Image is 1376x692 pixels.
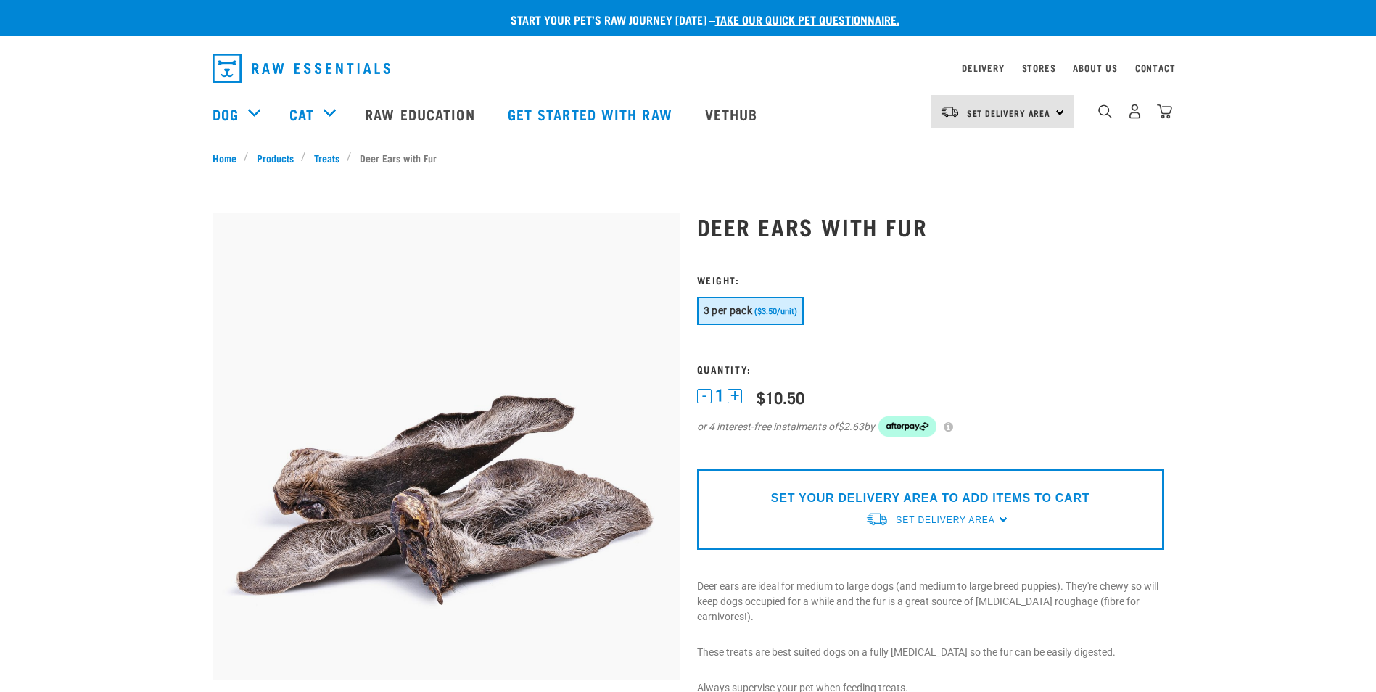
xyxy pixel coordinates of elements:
h1: Deer Ears with Fur [697,213,1164,239]
a: take our quick pet questionnaire. [715,16,899,22]
a: Get started with Raw [493,85,691,143]
a: Raw Education [350,85,493,143]
img: Afterpay [878,416,936,437]
nav: breadcrumbs [213,150,1164,165]
h3: Weight: [697,274,1164,285]
button: + [728,389,742,403]
button: 3 per pack ($3.50/unit) [697,297,804,325]
p: These treats are best suited dogs on a fully [MEDICAL_DATA] so the fur can be easily digested. [697,645,1164,660]
a: Stores [1022,65,1056,70]
img: van-moving.png [940,105,960,118]
div: or 4 interest-free instalments of by [697,416,1164,437]
a: Dog [213,103,239,125]
a: Cat [289,103,314,125]
img: home-icon-1@2x.png [1098,104,1112,118]
p: Deer ears are ideal for medium to large dogs (and medium to large breed puppies). They're chewy s... [697,579,1164,625]
a: About Us [1073,65,1117,70]
div: $10.50 [757,388,804,406]
span: ($3.50/unit) [754,307,797,316]
img: Pile Of Furry Deer Ears For Pets [213,213,680,680]
a: Treats [306,150,347,165]
p: SET YOUR DELIVERY AREA TO ADD ITEMS TO CART [771,490,1089,507]
a: Home [213,150,244,165]
a: Vethub [691,85,776,143]
span: 1 [715,388,724,403]
span: Set Delivery Area [896,515,994,525]
a: Contact [1135,65,1176,70]
span: $2.63 [838,419,864,434]
h3: Quantity: [697,363,1164,374]
img: Raw Essentials Logo [213,54,390,83]
span: Set Delivery Area [967,110,1051,115]
img: van-moving.png [865,511,889,527]
button: - [697,389,712,403]
a: Delivery [962,65,1004,70]
nav: dropdown navigation [201,48,1176,88]
span: 3 per pack [704,305,753,316]
img: user.png [1127,104,1142,119]
img: home-icon@2x.png [1157,104,1172,119]
a: Products [249,150,301,165]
